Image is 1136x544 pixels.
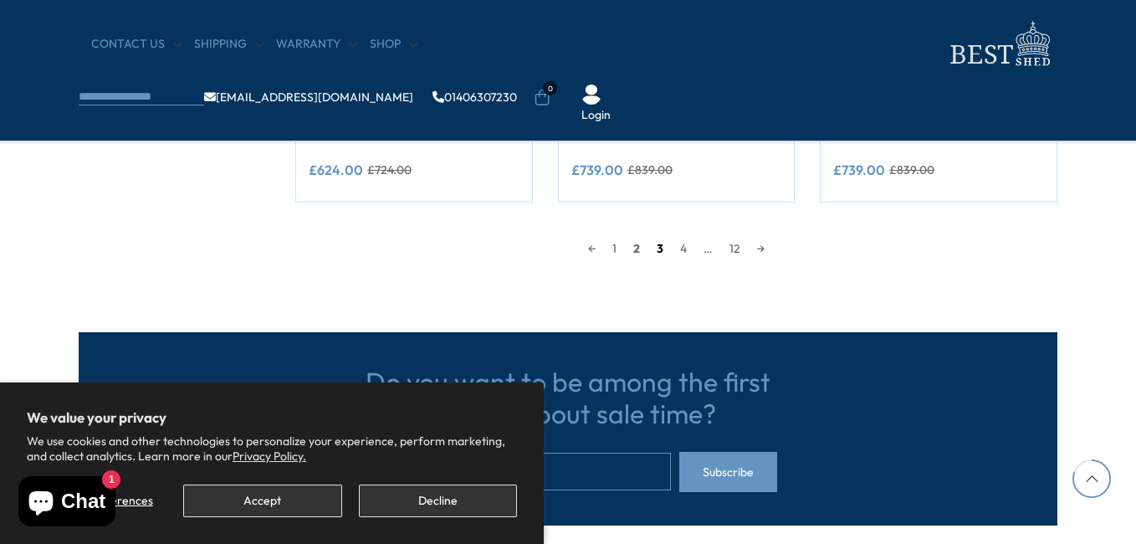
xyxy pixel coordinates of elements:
[571,163,623,177] ins: £739.00
[833,163,885,177] ins: £739.00
[703,466,754,478] span: Subscribe
[359,366,777,430] h3: Do you want to be among the first to know about sale time?
[580,236,604,261] a: ←
[309,163,363,177] ins: £624.00
[672,236,695,261] a: 4
[889,164,934,176] del: £839.00
[543,81,557,95] span: 0
[204,91,413,103] a: [EMAIL_ADDRESS][DOMAIN_NAME]
[581,85,601,105] img: User Icon
[370,36,417,53] a: Shop
[695,236,721,261] span: …
[27,409,517,426] h2: We value your privacy
[940,17,1057,71] img: logo
[432,91,517,103] a: 01406307230
[359,485,517,517] button: Decline
[625,236,648,261] span: 2
[276,36,357,53] a: Warranty
[721,236,749,261] a: 12
[749,236,773,261] a: →
[233,449,306,464] a: Privacy Policy.
[604,236,625,261] a: 1
[194,36,264,53] a: Shipping
[13,476,120,531] inbox-online-store-chat: Shopify online store chat
[27,434,517,464] p: We use cookies and other technologies to personalize your experience, perform marketing, and coll...
[679,452,777,492] button: Subscribe
[581,107,611,124] a: Login
[627,164,673,176] del: £839.00
[534,90,550,106] a: 0
[183,485,341,517] button: Accept
[648,236,672,261] a: 3
[367,164,412,176] del: £724.00
[91,36,182,53] a: CONTACT US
